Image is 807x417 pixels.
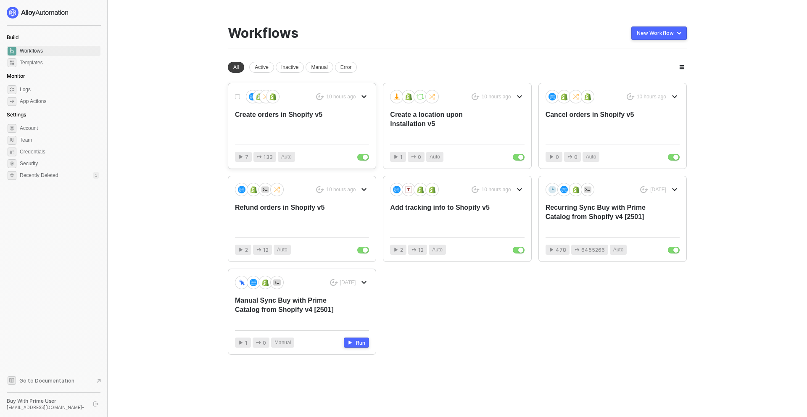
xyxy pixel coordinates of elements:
div: Cancel orders in Shopify v5 [546,110,653,138]
span: Security [20,158,99,169]
div: [DATE] [340,279,356,286]
span: Manual [274,339,291,347]
span: logout [93,401,98,406]
span: Auto [281,153,292,161]
div: 10 hours ago [326,186,356,193]
span: icon-arrow-down [361,94,367,99]
img: icon [250,279,257,286]
img: icon [256,93,263,100]
span: Monitor [7,73,25,79]
div: Error [335,62,357,73]
img: icon [393,93,401,100]
img: icon [560,186,568,193]
img: icon [584,186,591,193]
span: Credentials [20,147,99,157]
span: security [8,159,16,168]
div: Workflows [228,25,298,41]
span: Auto [586,153,596,161]
img: icon [560,93,568,100]
div: Manual Sync Buy with Prime Catalog from Shopify v4 [2501] [235,296,342,324]
div: [DATE] [650,186,666,193]
div: 1 [93,172,99,179]
div: Create a location upon installation v5 [390,110,497,138]
img: icon [549,186,556,193]
span: 2 [245,246,248,254]
span: dashboard [8,47,16,55]
span: 7 [245,153,248,161]
span: Account [20,123,99,133]
div: 10 hours ago [637,93,666,100]
span: Build [7,34,18,40]
span: settings [8,124,16,133]
span: Recently Deleted [20,172,58,179]
div: Create orders in Shopify v5 [235,110,342,138]
span: Team [20,135,99,145]
span: Auto [613,246,624,254]
button: Run [344,338,369,348]
span: 133 [264,153,273,161]
span: documentation [8,376,16,385]
span: icon-arrow-down [361,280,367,285]
span: 0 [263,339,266,347]
img: icon [249,93,256,100]
img: icon [250,186,257,193]
div: Refund orders in Shopify v5 [235,203,342,231]
span: 478 [556,246,566,254]
img: icon [417,186,424,193]
img: icon [273,279,281,286]
span: Auto [430,153,440,161]
img: icon [572,93,580,100]
div: 10 hours ago [482,93,511,100]
img: icon [549,93,556,100]
span: team [8,136,16,145]
span: Auto [277,246,287,254]
span: Settings [7,111,26,118]
img: icon [262,93,270,100]
button: New Workflow [631,26,687,40]
div: 10 hours ago [326,93,356,100]
span: Workflows [20,46,99,56]
span: icon-app-actions [575,247,580,252]
div: Manual [306,62,333,73]
span: 1 [400,153,403,161]
img: logo [7,7,69,18]
span: icon-arrow-down [672,94,677,99]
a: Knowledge Base [7,375,101,385]
span: icon-app-actions [411,247,417,252]
img: icon [572,186,580,193]
span: icon-arrow-down [517,94,522,99]
div: App Actions [20,98,46,105]
div: New Workflow [637,30,674,37]
span: credentials [8,148,16,156]
div: 10 hours ago [482,186,511,193]
img: icon [238,186,245,193]
span: icon-arrow-down [672,187,677,192]
div: Buy With Prime User [7,398,86,404]
a: logo [7,7,100,18]
span: 6455266 [581,246,605,254]
span: icon-success-page [640,186,648,193]
img: icon [417,93,424,100]
span: icon-app-actions [567,154,572,159]
span: Auto [432,246,443,254]
img: icon [405,93,412,100]
span: icon-success-page [330,279,338,286]
div: Recurring Sync Buy with Prime Catalog from Shopify v4 [2501] [546,203,653,231]
span: icon-arrow-down [517,187,522,192]
img: icon [238,279,245,286]
span: icon-app-actions [257,154,262,159]
span: icon-success-page [316,186,324,193]
span: 0 [556,153,559,161]
span: 12 [418,246,424,254]
img: icon [428,93,436,100]
img: icon [261,186,269,193]
img: icon [393,186,401,193]
img: icon [584,93,591,100]
span: 0 [574,153,578,161]
span: icon-app-actions [256,340,261,345]
span: 0 [418,153,421,161]
span: icon-success-page [316,93,324,100]
div: Run [356,339,365,346]
span: document-arrow [95,377,103,385]
img: icon [269,93,277,100]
